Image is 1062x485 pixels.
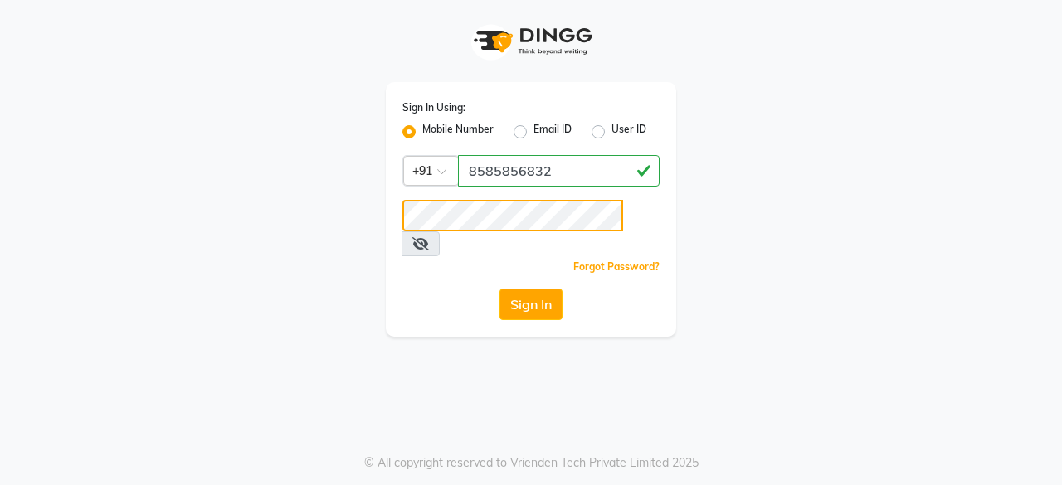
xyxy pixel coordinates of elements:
label: Mobile Number [422,122,494,142]
button: Sign In [499,289,563,320]
label: Sign In Using: [402,100,465,115]
label: User ID [611,122,646,142]
a: Forgot Password? [573,260,660,273]
input: Username [458,155,660,187]
input: Username [402,200,623,231]
label: Email ID [533,122,572,142]
img: logo1.svg [465,17,597,65]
